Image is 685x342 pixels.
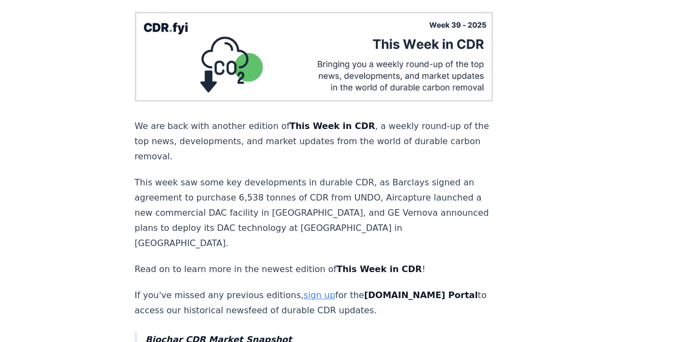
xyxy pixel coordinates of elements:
p: This week saw some key developments in durable CDR, as Barclays signed an agreement to purchase 6... [135,175,493,251]
p: Read on to learn more in the newest edition of ! [135,262,493,277]
a: sign up [303,290,335,300]
p: If you've missed any previous editions, for the to access our historical newsfeed of durable CDR ... [135,288,493,318]
strong: This Week in CDR [290,121,375,131]
p: We are back with another edition of , a weekly round-up of the top news, developments, and market... [135,119,493,164]
img: blog post image [135,12,493,101]
strong: [DOMAIN_NAME] Portal [364,290,478,300]
strong: This Week in CDR [336,264,422,274]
